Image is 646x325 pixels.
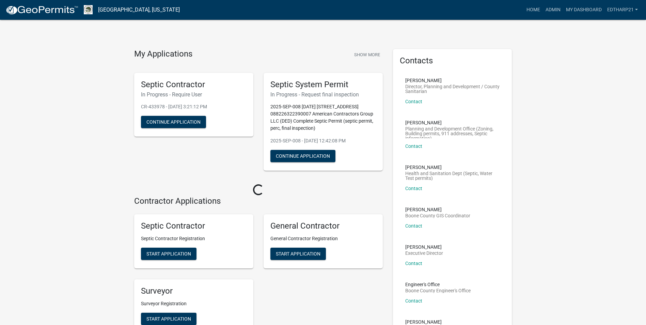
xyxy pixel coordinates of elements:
[400,56,505,66] h5: Contacts
[276,251,320,257] span: Start Application
[270,150,335,162] button: Continue Application
[270,91,376,98] h6: In Progress - Request final inspection
[141,116,206,128] button: Continue Application
[543,3,563,16] a: Admin
[405,99,422,104] a: Contact
[405,320,500,324] p: [PERSON_NAME]
[141,248,196,260] button: Start Application
[524,3,543,16] a: Home
[270,137,376,144] p: 2025-SEP-008 - [DATE] 12:42:08 PM
[141,286,247,296] h5: Surveyor
[141,221,247,231] h5: Septic Contractor
[84,5,93,14] img: Boone County, Iowa
[405,126,500,138] p: Planning and Development Office (Zoning, Building permits, 911 addresses, Septic information)
[405,282,471,287] p: Engineer's Office
[351,49,383,60] button: Show More
[405,288,471,293] p: Boone County Engineer's Office
[405,84,500,94] p: Director, Planning and Development / County Sanitarian
[270,248,326,260] button: Start Application
[405,213,470,218] p: Boone County GIS Coordinator
[141,313,196,325] button: Start Application
[141,80,247,90] h5: Septic Contractor
[270,235,376,242] p: General Contractor Registration
[146,251,191,257] span: Start Application
[270,80,376,90] h5: Septic System Permit
[270,221,376,231] h5: General Contractor
[405,223,422,229] a: Contact
[405,143,422,149] a: Contact
[270,103,376,132] p: 2025-SEP-008 [DATE] [STREET_ADDRESS] 088226322390007 American Contractors Group LLC (DED) Complet...
[563,3,604,16] a: My Dashboard
[405,207,470,212] p: [PERSON_NAME]
[405,78,500,83] p: [PERSON_NAME]
[405,186,422,191] a: Contact
[405,245,443,249] p: [PERSON_NAME]
[405,251,443,256] p: Executive Director
[405,261,422,266] a: Contact
[405,165,500,170] p: [PERSON_NAME]
[141,103,247,110] p: CR-433978 - [DATE] 3:21:12 PM
[134,196,383,206] h4: Contractor Applications
[405,120,500,125] p: [PERSON_NAME]
[98,4,180,16] a: [GEOGRAPHIC_DATA], [US_STATE]
[604,3,641,16] a: EdTharp21
[405,171,500,181] p: Health and Sanitation Dept (Septic, Water Test permits)
[141,235,247,242] p: Septic Contractor Registration
[134,49,192,59] h4: My Applications
[141,300,247,307] p: Surveyor Registration
[146,316,191,321] span: Start Application
[141,91,247,98] h6: In Progress - Require User
[405,298,422,304] a: Contact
